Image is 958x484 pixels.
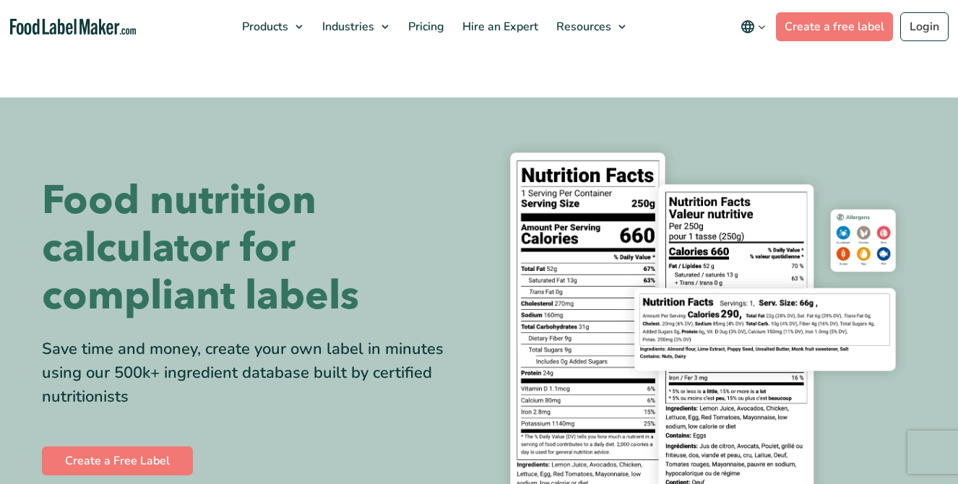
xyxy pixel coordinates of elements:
a: Create a free label [776,12,893,41]
a: Login [900,12,949,41]
span: Resources [552,19,613,35]
a: Create a Free Label [42,446,193,475]
span: Pricing [404,19,446,35]
span: Products [238,19,290,35]
span: Hire an Expert [458,19,540,35]
span: Industries [318,19,376,35]
h1: Food nutrition calculator for compliant labels [42,177,468,320]
div: Save time and money, create your own label in minutes using our 500k+ ingredient database built b... [42,337,468,409]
